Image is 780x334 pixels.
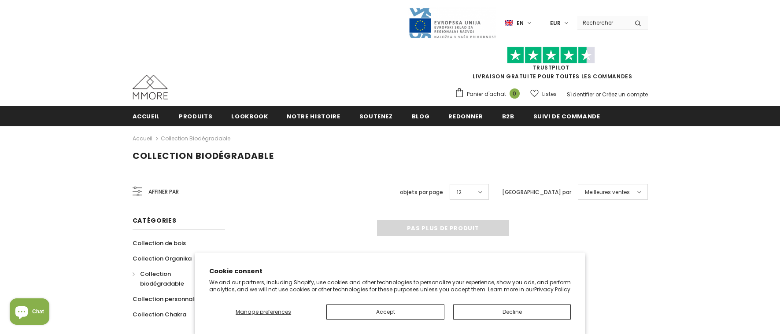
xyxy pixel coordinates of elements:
span: Collection biodégradable [140,270,184,288]
span: Collection personnalisée [133,295,206,303]
span: Collection de bois [133,239,186,247]
button: Manage preferences [209,304,318,320]
span: Lookbook [231,112,268,121]
span: B2B [502,112,514,121]
a: Accueil [133,133,152,144]
img: Cas MMORE [133,75,168,99]
span: Accueil [133,112,160,121]
label: [GEOGRAPHIC_DATA] par [502,188,571,197]
span: or [595,91,601,98]
span: en [517,19,524,28]
a: Collection biodégradable [161,135,230,142]
span: Listes [542,90,557,99]
a: Collection personnalisée [133,291,206,307]
a: Panier d'achat 0 [455,88,524,101]
span: LIVRAISON GRATUITE POUR TOUTES LES COMMANDES [455,51,648,80]
span: Collection biodégradable [133,150,274,162]
span: soutenez [359,112,393,121]
a: Accueil [133,106,160,126]
img: i-lang-1.png [505,19,513,27]
span: Blog [412,112,430,121]
span: Meilleures ventes [585,188,630,197]
a: Collection de bois [133,235,186,251]
a: Blog [412,106,430,126]
a: Collection Organika [133,251,192,266]
a: Privacy Policy [534,286,570,293]
span: Produits [179,112,212,121]
button: Decline [453,304,571,320]
a: Redonner [448,106,483,126]
button: Accept [326,304,444,320]
span: 12 [457,188,462,197]
a: Lookbook [231,106,268,126]
span: Collection Organika [133,254,192,263]
label: objets par page [400,188,443,197]
span: Redonner [448,112,483,121]
a: soutenez [359,106,393,126]
a: Javni Razpis [408,19,496,26]
span: Collection Chakra [133,310,186,319]
a: Collection Chakra [133,307,186,322]
p: We and our partners, including Shopify, use cookies and other technologies to personalize your ex... [209,279,571,293]
inbox-online-store-chat: Shopify online store chat [7,298,52,327]
img: Faites confiance aux étoiles pilotes [507,47,595,64]
a: Collection biodégradable [133,266,215,291]
img: Javni Razpis [408,7,496,39]
a: TrustPilot [533,64,569,71]
a: Suivi de commande [533,106,600,126]
a: B2B [502,106,514,126]
span: Catégories [133,216,177,225]
span: EUR [550,19,561,28]
a: Listes [530,86,557,102]
span: Affiner par [148,187,179,197]
span: Notre histoire [287,112,340,121]
a: Notre histoire [287,106,340,126]
a: Créez un compte [602,91,648,98]
h2: Cookie consent [209,267,571,276]
span: Suivi de commande [533,112,600,121]
span: Manage preferences [236,308,291,316]
input: Search Site [577,16,628,29]
a: Produits [179,106,212,126]
a: S'identifier [567,91,594,98]
span: 0 [510,88,520,99]
span: Panier d'achat [467,90,506,99]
